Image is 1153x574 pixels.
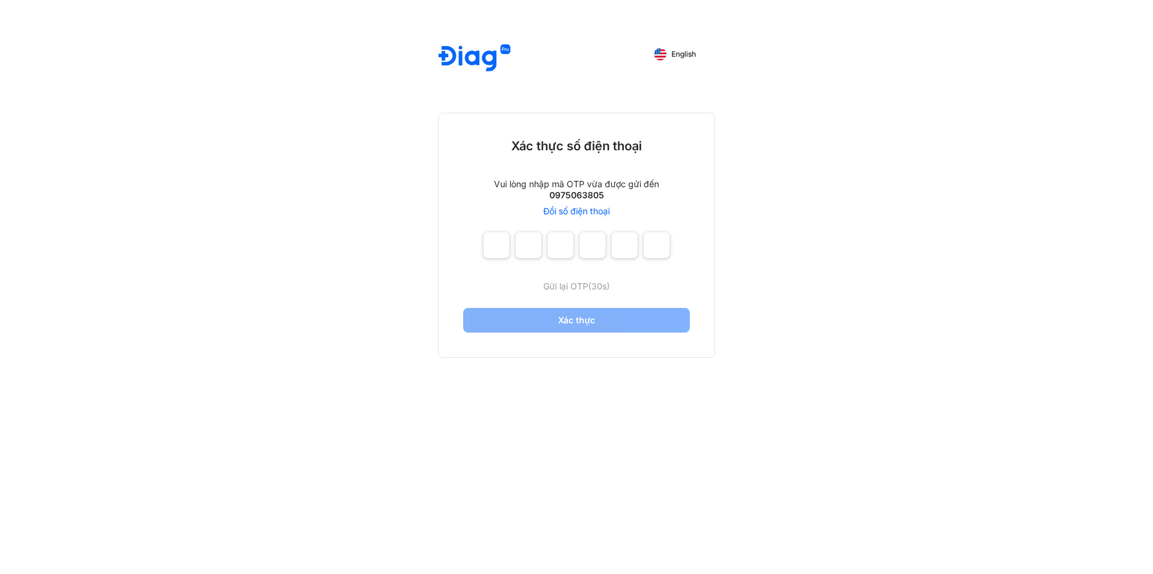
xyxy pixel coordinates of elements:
[671,50,696,59] span: English
[549,190,604,201] div: 0975063805
[654,48,666,60] img: English
[439,44,511,73] img: logo
[511,138,642,154] div: Xác thực số điện thoại
[463,308,690,333] button: Xác thực
[645,44,705,64] button: English
[494,179,659,190] div: Vui lòng nhập mã OTP vừa được gửi đến
[543,206,610,217] a: Đổi số điện thoại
